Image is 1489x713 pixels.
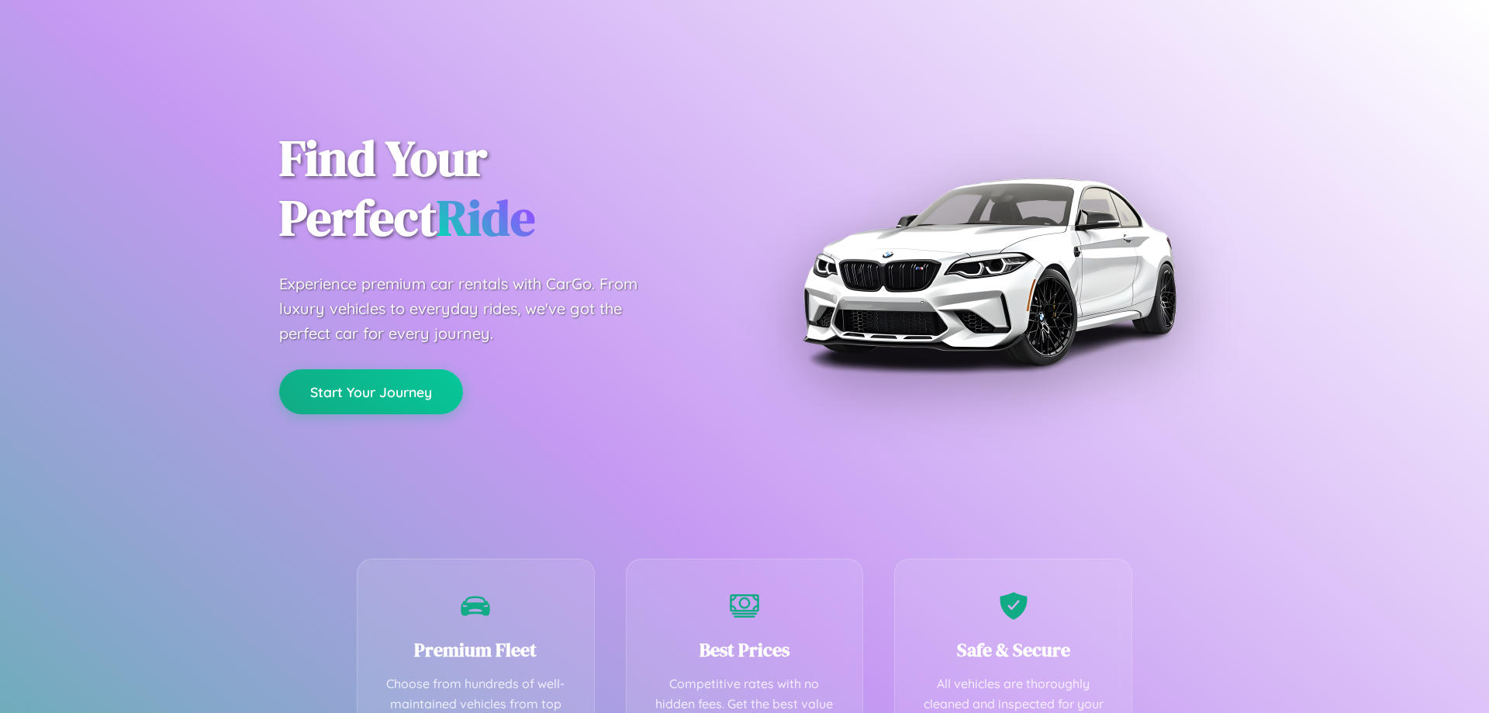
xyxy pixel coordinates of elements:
[279,369,463,414] button: Start Your Journey
[650,637,840,663] h3: Best Prices
[795,78,1183,466] img: Premium BMW car rental vehicle
[918,637,1108,663] h3: Safe & Secure
[279,129,721,248] h1: Find Your Perfect
[279,272,667,346] p: Experience premium car rentals with CarGo. From luxury vehicles to everyday rides, we've got the ...
[437,184,535,251] span: Ride
[381,637,571,663] h3: Premium Fleet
